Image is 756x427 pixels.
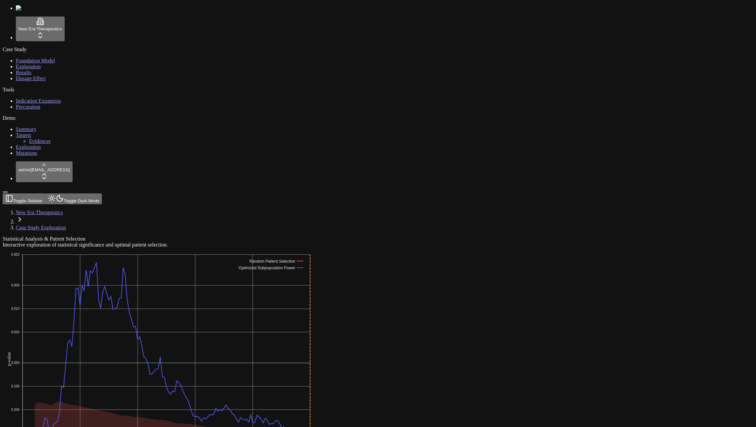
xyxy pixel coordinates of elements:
span: [EMAIL_ADDRESS] [30,167,70,172]
a: Exploration [16,144,41,150]
span: Toggle Dark Mode [64,198,99,203]
text: p-value [7,352,12,366]
a: Targets [16,132,31,138]
a: Foundation Model [16,58,55,63]
button: New Era Therapeutics [16,16,65,41]
img: Numenos [16,5,41,11]
div: Interactive exploration of statistical significance and optimal patient selection. [3,242,690,248]
a: Indication Expansion [16,98,61,104]
text: 0.010 [11,307,19,311]
a: Exploration [16,64,41,69]
a: Precuration [16,104,40,110]
text: Optimized Subpopulation Power [239,266,295,270]
a: Evidences [29,138,51,144]
div: Tools [3,87,753,93]
button: Aadmin[EMAIL_ADDRESS] [16,161,73,182]
a: Mutations [16,150,37,156]
span: New Era Therapeutics [18,26,62,31]
div: Statistical Analysis & Patient Selection [3,236,690,242]
a: Case Study Exploration [16,225,66,230]
span: A [43,162,46,167]
button: Toggle Sidebar [3,191,8,193]
button: Toggle Sidebar [3,193,45,204]
a: Dosage Effect [16,76,46,81]
nav: breadcrumb [3,210,690,231]
a: New Era Therapeutics [16,210,63,215]
text: 0.200 [11,408,19,411]
span: Toggle Sidebar [13,198,43,203]
text: 0.002 [11,253,19,256]
button: Toggle Dark Mode [45,193,102,204]
div: Demo [3,115,753,121]
text: 0.005 [11,283,19,287]
text: Random Patient Selection [249,259,295,264]
a: Summary [16,126,36,132]
text: 0.020 [11,330,19,334]
a: Results [16,70,31,75]
div: Case Study [3,47,753,52]
text: 0.100 [11,384,19,388]
span: admin [18,167,30,172]
text: 0.050 [11,361,19,365]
